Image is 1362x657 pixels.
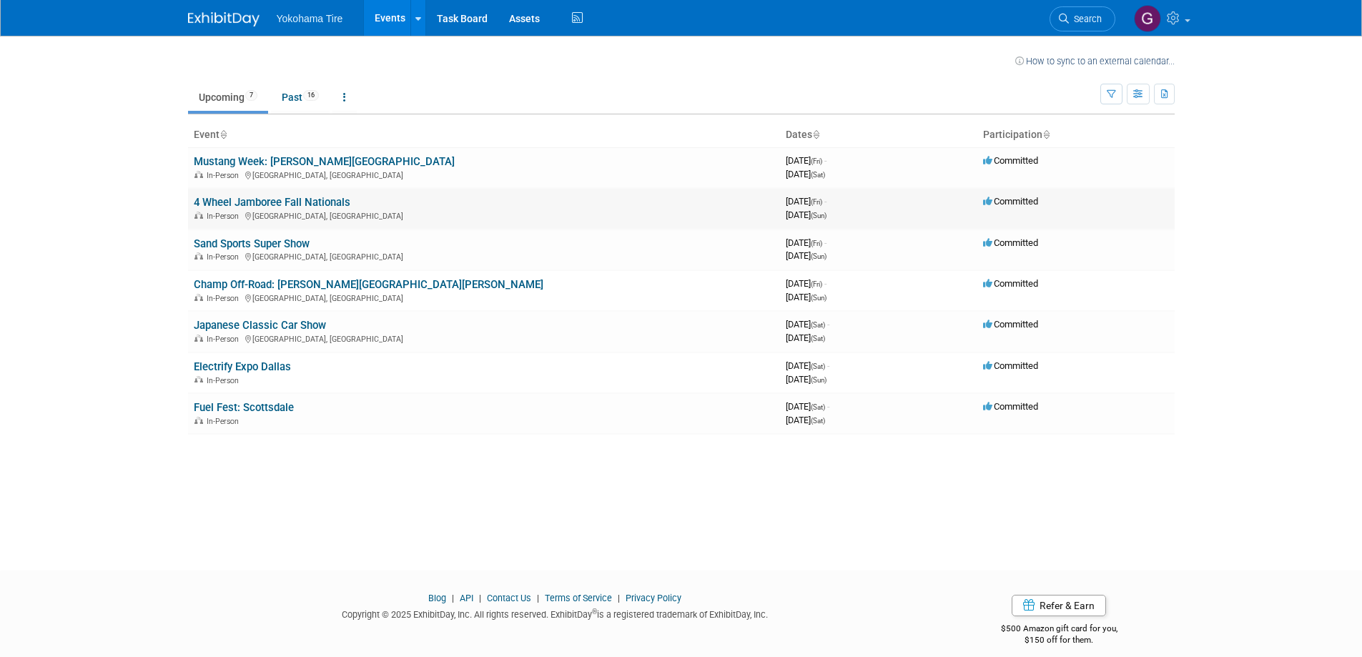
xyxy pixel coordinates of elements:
[1134,5,1161,32] img: gina Witter
[460,593,473,603] a: API
[592,608,597,616] sup: ®
[188,123,780,147] th: Event
[786,196,826,207] span: [DATE]
[824,237,826,248] span: -
[194,292,774,303] div: [GEOGRAPHIC_DATA], [GEOGRAPHIC_DATA]
[428,593,446,603] a: Blog
[811,403,825,411] span: (Sat)
[786,360,829,371] span: [DATE]
[786,374,826,385] span: [DATE]
[786,250,826,261] span: [DATE]
[194,212,203,219] img: In-Person Event
[827,319,829,330] span: -
[207,171,243,180] span: In-Person
[786,155,826,166] span: [DATE]
[194,335,203,342] img: In-Person Event
[1069,14,1102,24] span: Search
[811,157,822,165] span: (Fri)
[614,593,623,603] span: |
[811,280,822,288] span: (Fri)
[811,362,825,370] span: (Sat)
[811,321,825,329] span: (Sat)
[944,634,1175,646] div: $150 off for them.
[1012,595,1106,616] a: Refer & Earn
[827,401,829,412] span: -
[977,123,1175,147] th: Participation
[983,360,1038,371] span: Committed
[194,278,543,291] a: Champ Off-Road: [PERSON_NAME][GEOGRAPHIC_DATA][PERSON_NAME]
[194,252,203,260] img: In-Person Event
[811,376,826,384] span: (Sun)
[824,155,826,166] span: -
[194,196,350,209] a: 4 Wheel Jamboree Fall Nationals
[1050,6,1115,31] a: Search
[207,417,243,426] span: In-Person
[194,237,310,250] a: Sand Sports Super Show
[194,376,203,383] img: In-Person Event
[812,129,819,140] a: Sort by Start Date
[194,319,326,332] a: Japanese Classic Car Show
[811,417,825,425] span: (Sat)
[475,593,485,603] span: |
[207,252,243,262] span: In-Person
[811,171,825,179] span: (Sat)
[786,401,829,412] span: [DATE]
[811,294,826,302] span: (Sun)
[811,335,825,342] span: (Sat)
[448,593,458,603] span: |
[194,250,774,262] div: [GEOGRAPHIC_DATA], [GEOGRAPHIC_DATA]
[219,129,227,140] a: Sort by Event Name
[245,90,257,101] span: 7
[188,605,923,621] div: Copyright © 2025 ExhibitDay, Inc. All rights reserved. ExhibitDay is a registered trademark of Ex...
[824,278,826,289] span: -
[827,360,829,371] span: -
[188,84,268,111] a: Upcoming7
[487,593,531,603] a: Contact Us
[194,169,774,180] div: [GEOGRAPHIC_DATA], [GEOGRAPHIC_DATA]
[1015,56,1175,66] a: How to sync to an external calendar...
[811,252,826,260] span: (Sun)
[271,84,330,111] a: Past16
[983,319,1038,330] span: Committed
[303,90,319,101] span: 16
[786,278,826,289] span: [DATE]
[545,593,612,603] a: Terms of Service
[207,294,243,303] span: In-Person
[194,294,203,301] img: In-Person Event
[188,12,260,26] img: ExhibitDay
[983,237,1038,248] span: Committed
[786,415,825,425] span: [DATE]
[533,593,543,603] span: |
[983,401,1038,412] span: Committed
[194,171,203,178] img: In-Person Event
[983,278,1038,289] span: Committed
[194,417,203,424] img: In-Person Event
[780,123,977,147] th: Dates
[811,198,822,206] span: (Fri)
[786,237,826,248] span: [DATE]
[944,613,1175,646] div: $500 Amazon gift card for you,
[786,332,825,343] span: [DATE]
[786,209,826,220] span: [DATE]
[626,593,681,603] a: Privacy Policy
[207,376,243,385] span: In-Person
[194,360,291,373] a: Electrify Expo Dallas
[786,169,825,179] span: [DATE]
[983,155,1038,166] span: Committed
[207,212,243,221] span: In-Person
[824,196,826,207] span: -
[786,292,826,302] span: [DATE]
[811,239,822,247] span: (Fri)
[277,13,343,24] span: Yokohama Tire
[786,319,829,330] span: [DATE]
[194,155,455,168] a: Mustang Week: [PERSON_NAME][GEOGRAPHIC_DATA]
[1042,129,1050,140] a: Sort by Participation Type
[194,401,294,414] a: Fuel Fest: Scottsdale
[207,335,243,344] span: In-Person
[983,196,1038,207] span: Committed
[811,212,826,219] span: (Sun)
[194,332,774,344] div: [GEOGRAPHIC_DATA], [GEOGRAPHIC_DATA]
[194,209,774,221] div: [GEOGRAPHIC_DATA], [GEOGRAPHIC_DATA]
